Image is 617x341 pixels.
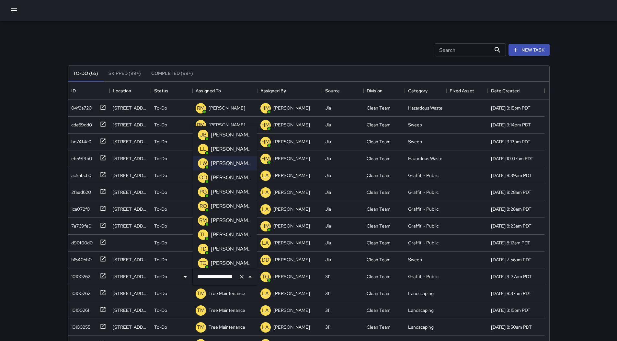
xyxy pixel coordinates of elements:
div: Clean Team [367,290,391,297]
div: Status [154,82,168,100]
p: TM [197,323,205,331]
p: [PERSON_NAME] [273,290,310,297]
p: To-Do [154,324,167,330]
div: 9/18/2025, 8:23am PDT [491,223,531,229]
p: [PERSON_NAME] [211,131,252,139]
div: Assigned By [260,82,286,100]
p: TO [262,273,269,281]
div: Location [109,82,151,100]
p: [PERSON_NAME] [273,155,310,162]
div: 9/18/2025, 10:07am PDT [491,155,533,162]
div: 34 Van Ness Avenue [113,223,148,229]
p: LA [262,239,269,247]
div: Jia [325,105,331,111]
p: [PERSON_NAME] [209,122,245,128]
div: 38 Rose Street [113,324,148,330]
div: Clean Team [367,307,391,313]
p: To-Do [154,223,167,229]
p: Tree Maintenance [209,290,245,297]
div: 04f2a720 [69,102,92,111]
p: [PERSON_NAME] [273,122,310,128]
div: ID [68,82,109,100]
div: 9/18/2025, 8:39am PDT [491,172,532,179]
div: Assigned By [257,82,322,100]
div: Jia [325,189,331,195]
div: Clean Team [367,256,391,263]
div: Clean Team [367,240,391,246]
div: ID [71,82,76,100]
div: Clean Team [367,155,391,162]
div: Sweep [408,256,422,263]
div: 9/18/2025, 3:15pm PDT [491,105,531,111]
p: [PERSON_NAME] [273,307,310,313]
p: [PERSON_NAME] [273,273,310,280]
p: [PERSON_NAME] [211,188,252,196]
p: [PERSON_NAME] [273,172,310,179]
p: RM [197,121,205,129]
div: 30 Larkin Street [113,155,148,162]
div: 9/18/2025, 7:56am PDT [491,256,531,263]
p: RO [200,202,207,210]
div: Clean Team [367,189,391,195]
div: 2faed620 [69,186,91,195]
div: 10100261 [69,304,89,313]
p: To-Do [154,290,167,297]
div: Fixed Asset [446,82,488,100]
p: DD [262,256,269,264]
div: 10100262 [69,271,90,280]
p: LA [262,290,269,298]
div: Clean Team [367,223,391,229]
p: [PERSON_NAME] [211,174,252,182]
p: [PERSON_NAME] [211,259,252,267]
div: 311 [325,324,330,330]
p: To-Do [154,138,167,145]
div: 9/18/2025, 8:28am PDT [491,206,531,212]
p: [PERSON_NAME] [211,231,252,239]
div: Clean Team [367,105,391,111]
p: HM [261,222,270,230]
div: Date Created [491,82,520,100]
div: Clean Team [367,138,391,145]
div: Assigned To [196,82,221,100]
p: Tree Maintenance [209,324,245,330]
button: Completed (99+) [146,66,198,81]
div: 9/18/2025, 8:12am PDT [491,240,530,246]
div: Graffiti - Public [408,189,439,195]
div: bd74f4c0 [69,136,91,145]
div: Hazardous Waste [408,155,442,162]
p: To-Do [154,256,167,263]
p: HM [261,155,270,163]
div: Landscaping [408,290,434,297]
p: To-Do [154,240,167,246]
div: 1510 Market Street [113,206,148,212]
p: LA [262,189,269,196]
p: RM [197,104,205,112]
button: Clear [237,272,246,281]
div: 9/16/2025, 8:37am PDT [491,290,531,297]
p: [PERSON_NAME] [273,223,310,229]
p: LL [200,145,206,153]
p: TL [200,231,206,239]
p: To-Do [154,172,167,179]
div: Sweep [408,122,422,128]
p: LA [262,307,269,314]
div: Jia [325,206,331,212]
div: 200 Larkin Street [113,273,148,280]
p: HM [261,138,270,146]
p: [PERSON_NAME] [209,105,245,111]
div: 1ca072f0 [69,203,90,212]
button: New Task [508,44,550,56]
p: [PERSON_NAME] [273,206,310,212]
div: 9/18/2025, 3:14pm PDT [491,122,531,128]
div: 311 [325,290,330,297]
div: 1520 Market Street [113,189,148,195]
p: TM [197,307,205,314]
button: Skipped (99+) [103,66,146,81]
div: 18 10th Street [113,290,148,297]
div: 125 Hayes Street [113,138,148,145]
div: 98 Franklin Street [113,307,148,313]
div: Jia [325,172,331,179]
div: Jia [325,240,331,246]
p: To-Do [154,189,167,195]
div: Jia [325,138,331,145]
